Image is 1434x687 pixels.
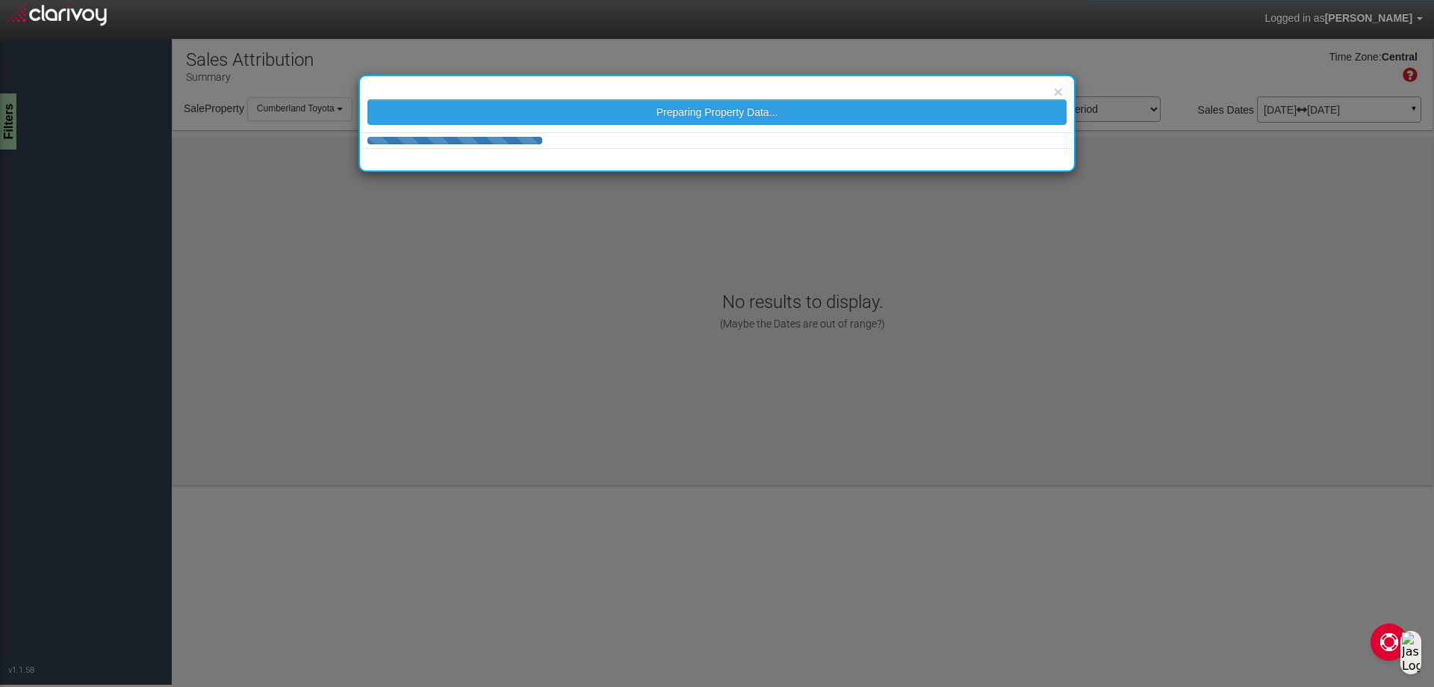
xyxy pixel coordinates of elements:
span: Logged in as [1264,12,1324,24]
span: [PERSON_NAME] [1325,12,1412,24]
button: Preparing Property Data... [367,99,1067,125]
span: Preparing Property Data... [657,106,778,118]
a: Logged in as[PERSON_NAME] [1253,1,1434,37]
button: × [1054,84,1063,99]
